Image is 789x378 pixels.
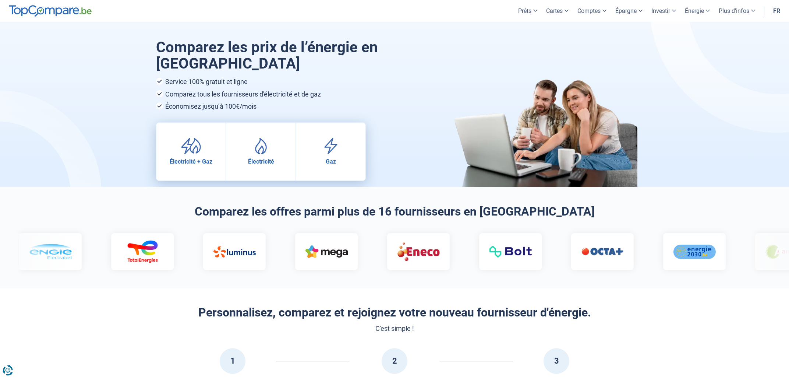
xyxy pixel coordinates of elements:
[181,138,201,154] img: Électricité + Gaz
[326,158,336,165] span: Gaz
[156,102,431,111] li: Économisez jusqu’à 100€/mois
[170,158,212,165] span: Électricité + Gaz
[673,244,716,259] img: Energie 2030
[156,323,633,333] div: C'est simple !
[156,39,431,72] h1: Comparez les prix de l’énergie en [GEOGRAPHIC_DATA]
[121,240,164,263] img: Total Energies
[489,246,532,258] img: Bolt
[220,348,245,374] div: 1
[296,123,365,181] a: Gaz
[213,246,256,258] img: Luminus
[382,348,407,374] div: 2
[156,90,431,98] li: Comparez tous les fournisseurs d'électricité et de gaz
[248,158,274,165] span: Électricité
[226,123,296,181] a: Électricité
[9,5,92,17] img: TopCompare
[156,123,226,181] a: Électricité + Gaz
[321,138,341,154] img: Gaz
[453,80,637,187] img: image-hero
[581,248,624,256] img: Octa +
[156,78,431,86] li: Service 100% gratuit et ligne
[305,245,348,258] img: Mega
[397,242,440,261] img: Eneco
[251,138,271,154] img: Électricité
[156,204,633,218] h2: Comparez les offres parmi plus de 16 fournisseurs en [GEOGRAPHIC_DATA]
[156,305,633,319] h2: Personnalisez, comparez et rejoignez votre nouveau fournisseur d'énergie.
[544,348,569,374] div: 3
